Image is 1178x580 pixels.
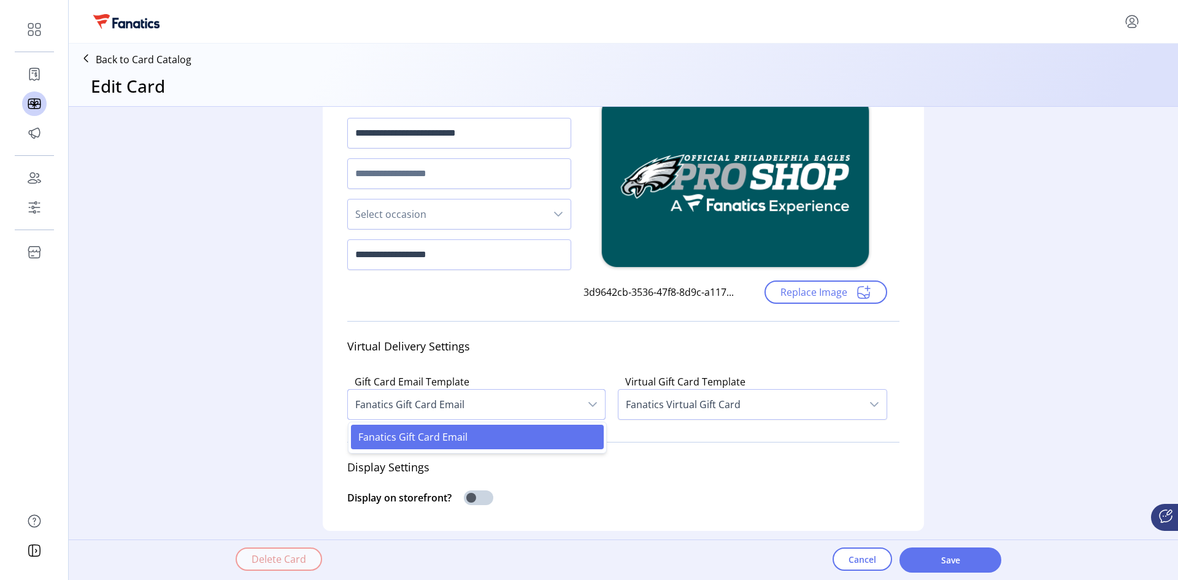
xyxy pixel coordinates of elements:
button: menu [1122,12,1142,31]
div: Display Settings [347,452,899,483]
span: Save [915,554,985,566]
div: dropdown trigger [862,390,887,419]
button: Cancel [833,547,892,571]
li: Fanatics Gift Card Email [351,425,604,449]
ul: Option List [348,422,606,453]
button: Save [899,547,1001,573]
span: Replace Image [780,285,847,300]
div: 3d9642cb-3536-47f8-8d9c-a117... [583,285,736,300]
label: Gift Card Email Template [355,375,469,389]
label: Virtual Gift Card Template [625,375,745,389]
div: Display on storefront? [347,490,452,509]
span: Fanatics Gift Card Email [348,390,580,419]
span: Fanatics Virtual Gift Card [618,390,862,419]
div: dropdown trigger [546,199,571,229]
span: Select occasion [348,199,546,229]
div: dropdown trigger [580,390,605,419]
img: logo [93,14,160,28]
span: Cancel [849,553,876,566]
p: Back to Card Catalog [96,52,191,67]
span: Fanatics Gift Card Email [358,430,468,444]
h3: Edit Card [91,73,165,99]
div: Virtual Delivery Settings [347,331,899,362]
